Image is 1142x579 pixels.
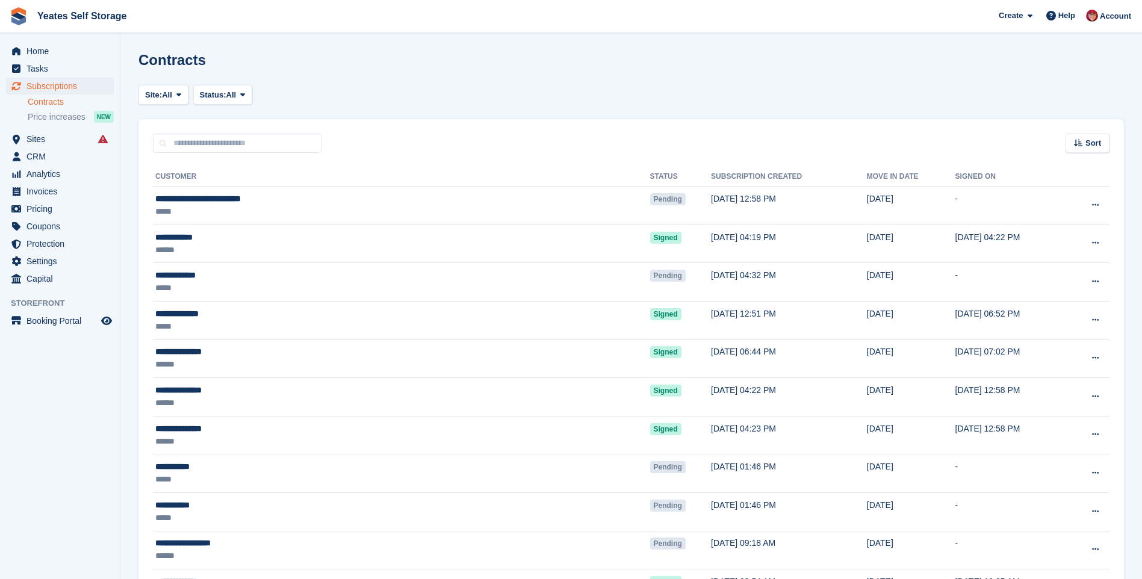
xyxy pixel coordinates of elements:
[26,183,99,200] span: Invoices
[867,187,955,225] td: [DATE]
[867,224,955,263] td: [DATE]
[955,416,1067,454] td: [DATE] 12:58 PM
[6,148,114,165] a: menu
[955,187,1067,225] td: -
[193,85,252,105] button: Status: All
[1058,10,1075,22] span: Help
[26,166,99,182] span: Analytics
[26,148,99,165] span: CRM
[28,96,114,108] a: Contracts
[26,235,99,252] span: Protection
[650,537,686,550] span: Pending
[6,78,114,94] a: menu
[138,52,206,68] h1: Contracts
[11,297,120,309] span: Storefront
[711,492,867,531] td: [DATE] 01:46 PM
[955,263,1067,302] td: -
[955,531,1067,569] td: -
[1100,10,1131,22] span: Account
[26,312,99,329] span: Booking Portal
[867,454,955,493] td: [DATE]
[711,224,867,263] td: [DATE] 04:19 PM
[650,500,686,512] span: Pending
[10,7,28,25] img: stora-icon-8386f47178a22dfd0bd8f6a31ec36ba5ce8667c1dd55bd0f319d3a0aa187defe.svg
[1086,10,1098,22] img: Wendie Tanner
[98,134,108,144] i: Smart entry sync failures have occurred
[26,270,99,287] span: Capital
[6,183,114,200] a: menu
[867,339,955,378] td: [DATE]
[6,270,114,287] a: menu
[955,301,1067,339] td: [DATE] 06:52 PM
[6,312,114,329] a: menu
[650,346,681,358] span: Signed
[33,6,132,26] a: Yeates Self Storage
[867,492,955,531] td: [DATE]
[711,454,867,493] td: [DATE] 01:46 PM
[711,301,867,339] td: [DATE] 12:51 PM
[650,385,681,397] span: Signed
[26,78,99,94] span: Subscriptions
[650,193,686,205] span: Pending
[711,263,867,302] td: [DATE] 04:32 PM
[99,314,114,328] a: Preview store
[711,339,867,378] td: [DATE] 06:44 PM
[650,461,686,473] span: Pending
[955,492,1067,531] td: -
[6,166,114,182] a: menu
[867,416,955,454] td: [DATE]
[226,89,237,101] span: All
[94,111,114,123] div: NEW
[867,378,955,416] td: [DATE]
[650,423,681,435] span: Signed
[153,167,650,187] th: Customer
[650,308,681,320] span: Signed
[26,200,99,217] span: Pricing
[145,89,162,101] span: Site:
[28,110,114,123] a: Price increases NEW
[955,167,1067,187] th: Signed on
[6,218,114,235] a: menu
[28,111,85,123] span: Price increases
[162,89,172,101] span: All
[6,43,114,60] a: menu
[867,167,955,187] th: Move in date
[1085,137,1101,149] span: Sort
[6,235,114,252] a: menu
[955,454,1067,493] td: -
[6,200,114,217] a: menu
[6,60,114,77] a: menu
[955,339,1067,378] td: [DATE] 07:02 PM
[867,301,955,339] td: [DATE]
[6,131,114,147] a: menu
[26,60,99,77] span: Tasks
[650,270,686,282] span: Pending
[955,378,1067,416] td: [DATE] 12:58 PM
[955,224,1067,263] td: [DATE] 04:22 PM
[6,253,114,270] a: menu
[711,531,867,569] td: [DATE] 09:18 AM
[867,263,955,302] td: [DATE]
[650,232,681,244] span: Signed
[26,253,99,270] span: Settings
[200,89,226,101] span: Status:
[711,187,867,225] td: [DATE] 12:58 PM
[999,10,1023,22] span: Create
[650,167,712,187] th: Status
[867,531,955,569] td: [DATE]
[26,218,99,235] span: Coupons
[138,85,188,105] button: Site: All
[26,43,99,60] span: Home
[26,131,99,147] span: Sites
[711,167,867,187] th: Subscription created
[711,416,867,454] td: [DATE] 04:23 PM
[711,378,867,416] td: [DATE] 04:22 PM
